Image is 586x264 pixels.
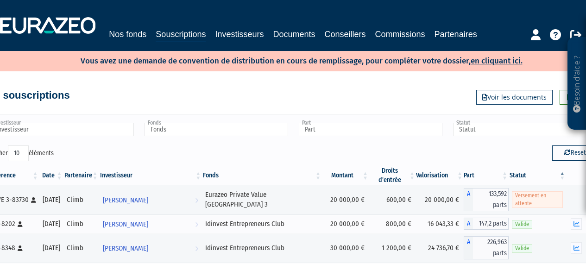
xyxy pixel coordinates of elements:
[195,216,198,233] i: Voir l'investisseur
[322,185,369,214] td: 20 000,00 €
[99,166,202,185] th: Investisseur: activer pour trier la colonne par ordre croissant
[416,185,464,214] td: 20 000,00 €
[43,219,60,229] div: [DATE]
[369,233,416,263] td: 1 200,00 €
[205,243,319,253] div: Idinvest Entrepreneurs Club
[195,240,198,257] i: Voir l'investisseur
[39,166,63,185] th: Date: activer pour trier la colonne par ordre croissant
[416,214,464,233] td: 16 043,33 €
[205,190,319,210] div: Eurazeo Private Value [GEOGRAPHIC_DATA] 3
[572,42,582,126] p: Besoin d'aide ?
[473,188,509,211] span: 133,592 parts
[325,28,366,41] a: Conseillers
[512,191,563,208] span: Versement en attente
[322,233,369,263] td: 30 000,00 €
[205,219,319,229] div: Idinvest Entrepreneurs Club
[509,166,566,185] th: Statut : activer pour trier la colonne par ordre d&eacute;croissant
[43,243,60,253] div: [DATE]
[273,28,315,41] a: Documents
[473,218,509,230] span: 147,2 parts
[43,195,60,205] div: [DATE]
[8,145,29,161] select: Afficheréléments
[464,166,509,185] th: Part: activer pour trier la colonne par ordre croissant
[471,56,523,66] a: en cliquant ici.
[31,197,36,203] i: [Français] Personne physique
[103,192,148,209] span: [PERSON_NAME]
[322,214,369,233] td: 20 000,00 €
[369,166,416,185] th: Droits d'entrée: activer pour trier la colonne par ordre croissant
[476,90,553,105] a: Voir les documents
[18,245,23,251] i: [Français] Personne physique
[464,188,509,211] div: A - Eurazeo Private Value Europe 3
[512,244,532,253] span: Valide
[99,214,202,233] a: [PERSON_NAME]
[464,236,509,259] div: A - Idinvest Entrepreneurs Club
[63,214,99,233] td: Climb
[435,28,477,41] a: Partenaires
[54,53,523,67] p: Vous avez une demande de convention de distribution en cours de remplissage, pour compléter votre...
[109,28,146,41] a: Nos fonds
[375,28,425,41] a: Commissions
[322,166,369,185] th: Montant: activer pour trier la colonne par ordre croissant
[99,190,202,209] a: [PERSON_NAME]
[156,28,206,42] a: Souscriptions
[63,166,99,185] th: Partenaire: activer pour trier la colonne par ordre croissant
[202,166,322,185] th: Fonds: activer pour trier la colonne par ordre croissant
[464,218,473,230] span: A
[99,239,202,257] a: [PERSON_NAME]
[63,233,99,263] td: Climb
[464,188,473,211] span: A
[63,185,99,214] td: Climb
[215,28,264,41] a: Investisseurs
[369,214,416,233] td: 800,00 €
[369,185,416,214] td: 600,00 €
[18,221,23,227] i: [Français] Personne physique
[464,218,509,230] div: A - Idinvest Entrepreneurs Club
[473,236,509,259] span: 226,963 parts
[195,192,198,209] i: Voir l'investisseur
[103,240,148,257] span: [PERSON_NAME]
[416,166,464,185] th: Valorisation: activer pour trier la colonne par ordre croissant
[416,233,464,263] td: 24 736,70 €
[512,220,532,229] span: Valide
[464,236,473,259] span: A
[103,216,148,233] span: [PERSON_NAME]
